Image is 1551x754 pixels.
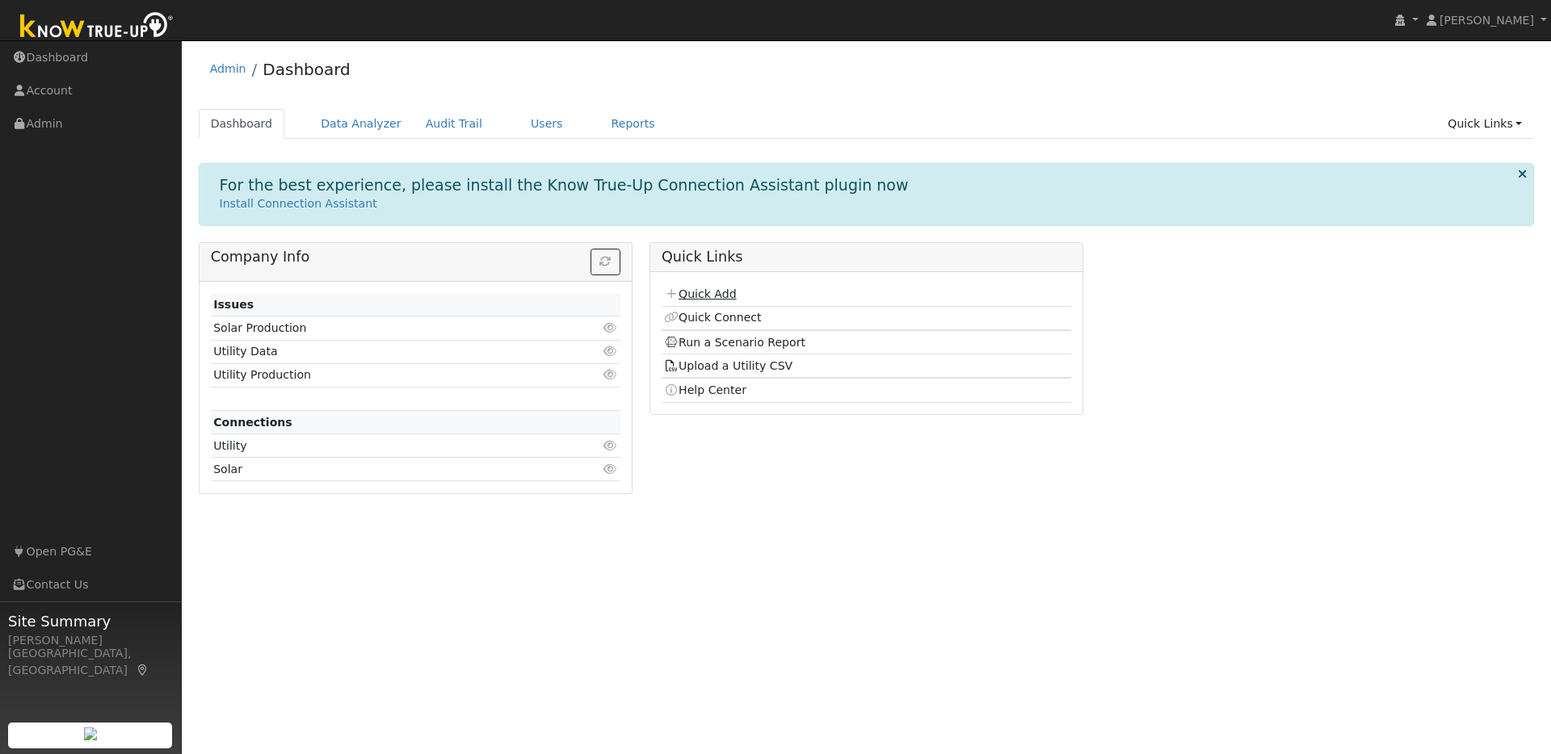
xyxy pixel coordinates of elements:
[211,363,554,387] td: Utility Production
[220,176,909,195] h1: For the best experience, please install the Know True-Up Connection Assistant plugin now
[603,440,618,451] i: Click to view
[309,109,414,139] a: Data Analyzer
[84,727,97,740] img: retrieve
[1440,14,1534,27] span: [PERSON_NAME]
[519,109,575,139] a: Users
[664,287,736,300] a: Quick Add
[211,316,554,340] td: Solar Production
[414,109,494,139] a: Audit Trail
[603,463,618,475] i: Click to view
[664,383,746,396] a: Help Center
[8,610,173,632] span: Site Summary
[136,664,150,677] a: Map
[213,416,292,429] strong: Connections
[603,346,618,357] i: Click to view
[211,434,554,458] td: Utility
[8,632,173,649] div: [PERSON_NAME]
[1435,109,1534,139] a: Quick Links
[12,9,182,45] img: Know True-Up
[8,645,173,679] div: [GEOGRAPHIC_DATA], [GEOGRAPHIC_DATA]
[599,109,667,139] a: Reports
[603,369,618,380] i: Click to view
[211,340,554,363] td: Utility Data
[211,458,554,481] td: Solar
[199,109,285,139] a: Dashboard
[263,60,351,79] a: Dashboard
[210,62,246,75] a: Admin
[664,336,805,349] a: Run a Scenario Report
[220,197,377,210] a: Install Connection Assistant
[664,359,792,372] a: Upload a Utility CSV
[603,322,618,333] i: Click to view
[664,311,761,324] a: Quick Connect
[662,249,1071,266] h5: Quick Links
[213,298,254,311] strong: Issues
[211,249,620,266] h5: Company Info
